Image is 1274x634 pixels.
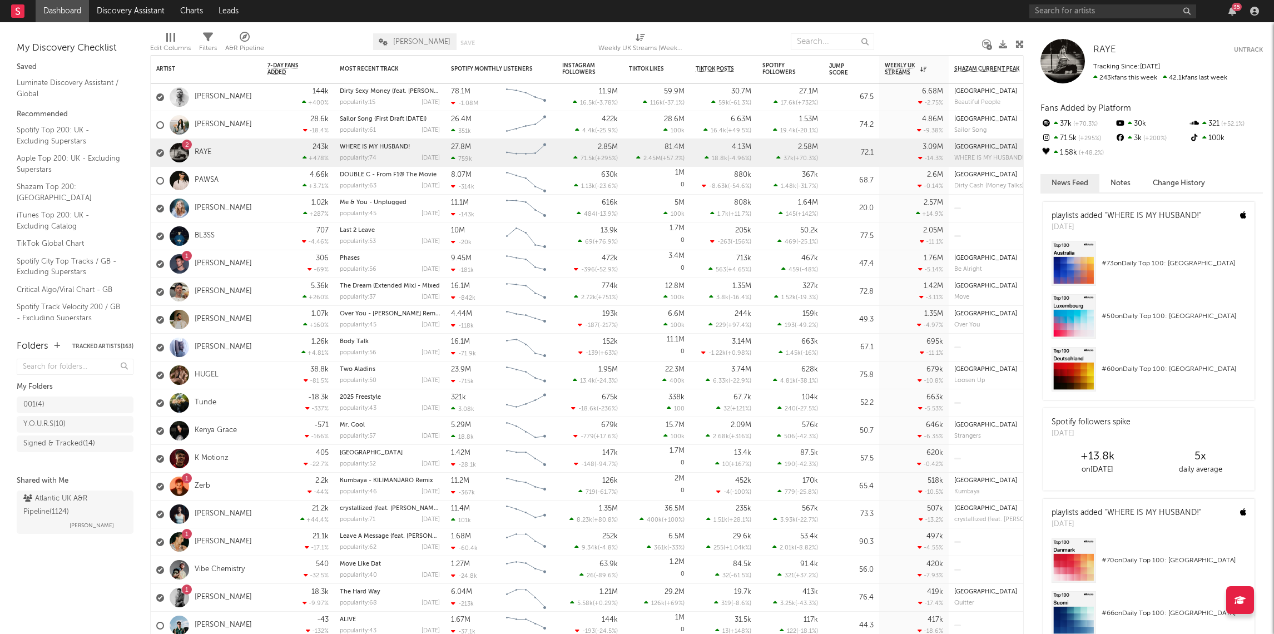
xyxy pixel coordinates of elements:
[671,211,685,217] span: 100k
[340,144,440,150] div: WHERE IS MY HUSBAND!
[582,128,595,134] span: 4.4k
[1102,554,1246,567] div: # 70 on Daily Top 100: [GEOGRAPHIC_DATA]
[451,100,478,107] div: -1.08M
[17,42,133,55] div: My Discovery Checklist
[781,100,796,106] span: 17.6k
[340,255,360,261] a: Phases
[1102,607,1246,620] div: # 66 on Daily Top 100: [GEOGRAPHIC_DATA]
[918,155,943,162] div: -14.3 %
[710,238,751,245] div: ( )
[954,99,1000,106] div: Beautiful People
[799,116,818,123] div: 1.53M
[1099,174,1142,192] button: Notes
[802,171,818,179] div: 367k
[597,184,616,190] span: -23.6 %
[17,435,133,452] a: Signed & Tracked(14)
[17,181,122,204] a: Shazam Top 200: [GEOGRAPHIC_DATA]
[340,366,375,373] a: Two Aladins
[696,66,734,72] span: TikTok Posts
[785,239,796,245] span: 469
[23,398,44,412] div: 001 ( 4 )
[340,200,407,206] a: Me & You - Unplugged
[731,100,750,106] span: -61.3 %
[584,211,596,217] span: 484
[1072,121,1098,127] span: +70.3 %
[779,210,818,217] div: ( )
[303,127,329,134] div: -18.4 %
[225,28,264,60] div: A&R Pipeline
[629,222,685,250] div: 0
[665,143,685,151] div: 81.4M
[195,204,252,213] a: [PERSON_NAME]
[340,116,440,122] div: Sailor Song (First Draft 4.29.24)
[1040,104,1131,112] span: Fans Added by Platform
[451,171,472,179] div: 8.07M
[711,128,726,134] span: 16.4k
[601,227,618,234] div: 13.9k
[1189,131,1263,146] div: 100k
[451,227,465,234] div: 10M
[1040,146,1114,160] div: 1.58k
[1105,509,1201,517] a: "WHERE IS MY HUSBAND!"
[451,183,474,190] div: -314k
[340,239,376,245] div: popularity: 53
[501,139,551,167] svg: Chart title
[303,155,329,162] div: +478 %
[340,172,437,178] a: DOUBLE C - From F1® The Movie
[580,100,595,106] span: 16.5k
[340,561,381,567] a: Move Like Dat
[598,42,682,55] div: Weekly UK Streams (Weekly UK Streams)
[195,370,219,380] a: HUGEL
[924,199,943,206] div: 2.57M
[665,100,683,106] span: -37.1 %
[451,199,469,206] div: 11.1M
[23,418,66,431] div: Y.O.U.R.S ( 10 )
[17,237,122,250] a: TikTok Global Chart
[709,184,728,190] span: -8.63k
[195,92,252,102] a: [PERSON_NAME]
[340,450,403,456] a: [GEOGRAPHIC_DATA]
[594,239,616,245] span: +76.9 %
[340,172,440,178] div: DOUBLE C - From F1® The Movie
[702,182,751,190] div: ( )
[728,128,750,134] span: +49.5 %
[1043,241,1255,294] a: #73onDaily Top 100: [GEOGRAPHIC_DATA]
[1114,117,1188,131] div: 30k
[664,116,685,123] div: 28.6M
[1189,117,1263,131] div: 321
[562,62,601,76] div: Instagram Followers
[954,155,1024,162] div: Track Name: WHERE IS MY HUSBAND!
[581,156,595,162] span: 71.5k
[451,127,471,135] div: 351k
[150,28,191,60] div: Edit Columns
[150,42,191,55] div: Edit Columns
[340,506,440,512] a: crystallized (feat. [PERSON_NAME])
[829,230,874,243] div: 77.5
[731,88,751,95] div: 30.7M
[17,416,133,433] a: Y.O.U.R.S(10)
[195,593,252,602] a: [PERSON_NAME]
[662,156,683,162] span: +57.2 %
[340,88,440,95] div: Dirty Sexy Money (feat. Charli XCX & French Montana) - Mesto Remix
[885,62,918,76] span: Weekly UK Streams
[954,144,1017,150] div: [GEOGRAPHIC_DATA]
[195,509,252,519] a: [PERSON_NAME]
[340,88,595,95] a: Dirty Sexy Money (feat. [PERSON_NAME] & French [US_STATE]) - [PERSON_NAME] Remix
[393,38,450,46] span: [PERSON_NAME]
[17,108,133,121] div: Recommended
[734,199,751,206] div: 808k
[195,259,252,269] a: [PERSON_NAME]
[340,422,365,428] a: Mr. Cool
[829,118,874,132] div: 74.2
[422,183,440,189] div: [DATE]
[636,155,685,162] div: ( )
[731,116,751,123] div: 6.63M
[735,227,751,234] div: 205k
[23,492,124,519] div: Atlantic UK A&R Pipeline ( 1124 )
[340,339,369,345] a: Body Talk
[954,116,1017,122] div: [GEOGRAPHIC_DATA]
[573,155,618,162] div: ( )
[597,100,616,106] span: -3.78 %
[797,100,816,106] span: +732 %
[711,99,751,106] div: ( )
